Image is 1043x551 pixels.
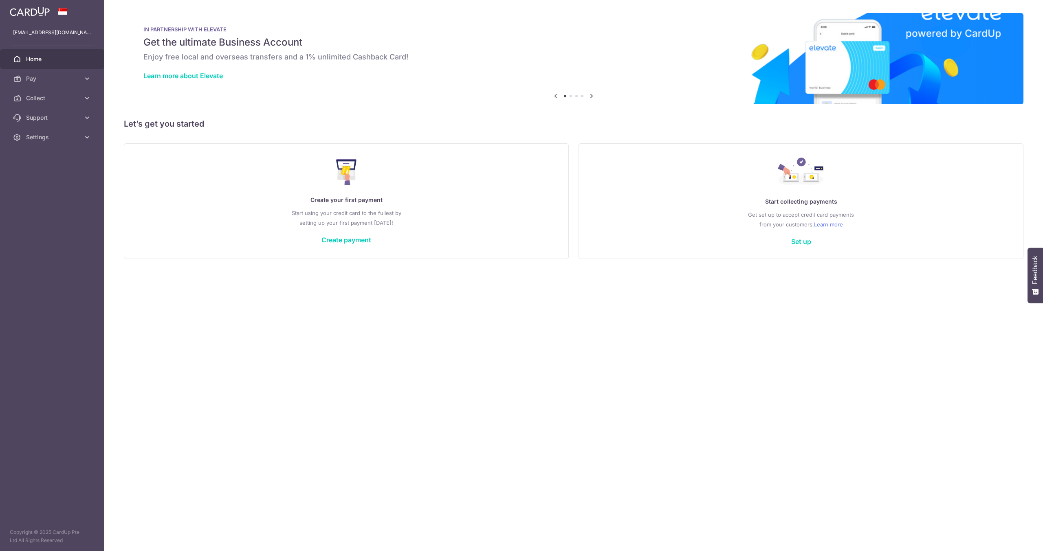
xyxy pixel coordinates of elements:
[321,236,371,244] a: Create payment
[26,75,80,83] span: Pay
[13,29,91,37] p: [EMAIL_ADDRESS][DOMAIN_NAME]
[143,72,223,80] a: Learn more about Elevate
[141,208,552,228] p: Start using your credit card to the fullest by setting up your first payment [DATE]!
[26,55,80,63] span: Home
[141,195,552,205] p: Create your first payment
[814,220,843,229] a: Learn more
[143,36,1004,49] h5: Get the ultimate Business Account
[778,158,824,187] img: Collect Payment
[791,237,811,246] a: Set up
[124,117,1023,130] h5: Let’s get you started
[143,26,1004,33] p: IN PARTNERSHIP WITH ELEVATE
[595,210,1007,229] p: Get set up to accept credit card payments from your customers.
[26,133,80,141] span: Settings
[1028,248,1043,303] button: Feedback - Show survey
[26,94,80,102] span: Collect
[10,7,50,16] img: CardUp
[143,52,1004,62] h6: Enjoy free local and overseas transfers and a 1% unlimited Cashback Card!
[1032,256,1039,284] span: Feedback
[124,13,1023,104] img: Renovation banner
[336,159,357,185] img: Make Payment
[595,197,1007,206] p: Start collecting payments
[26,114,80,122] span: Support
